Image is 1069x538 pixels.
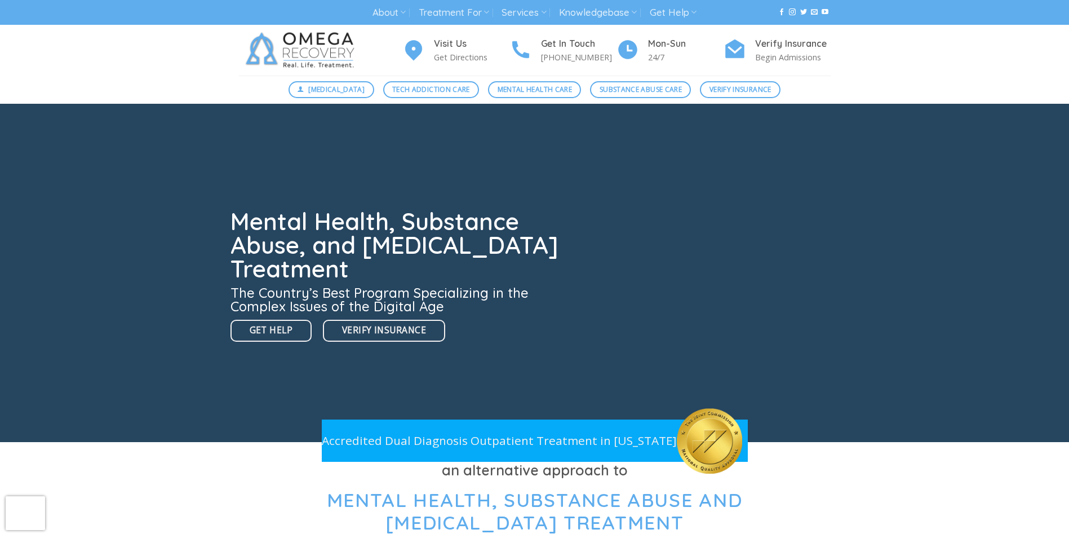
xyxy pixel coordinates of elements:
[392,84,470,95] span: Tech Addiction Care
[342,323,426,337] span: Verify Insurance
[724,37,831,64] a: Verify Insurance Begin Admissions
[541,37,616,51] h4: Get In Touch
[383,81,480,98] a: Tech Addiction Care
[700,81,780,98] a: Verify Insurance
[322,431,677,450] p: Accredited Dual Diagnosis Outpatient Treatment in [US_STATE]
[811,8,818,16] a: Send us an email
[230,210,565,281] h1: Mental Health, Substance Abuse, and [MEDICAL_DATA] Treatment
[600,84,682,95] span: Substance Abuse Care
[502,2,546,23] a: Services
[590,81,691,98] a: Substance Abuse Care
[419,2,489,23] a: Treatment For
[559,2,637,23] a: Knowledgebase
[434,37,509,51] h4: Visit Us
[488,81,581,98] a: Mental Health Care
[239,25,366,76] img: Omega Recovery
[789,8,796,16] a: Follow on Instagram
[498,84,572,95] span: Mental Health Care
[541,51,616,64] p: [PHONE_NUMBER]
[327,488,743,535] span: Mental Health, Substance Abuse and [MEDICAL_DATA] Treatment
[239,459,831,482] h3: an alternative approach to
[230,320,312,342] a: Get Help
[308,84,365,95] span: [MEDICAL_DATA]
[230,286,565,313] h3: The Country’s Best Program Specializing in the Complex Issues of the Digital Age
[289,81,374,98] a: [MEDICAL_DATA]
[372,2,406,23] a: About
[434,51,509,64] p: Get Directions
[250,323,293,337] span: Get Help
[509,37,616,64] a: Get In Touch [PHONE_NUMBER]
[709,84,771,95] span: Verify Insurance
[755,37,831,51] h4: Verify Insurance
[648,51,724,64] p: 24/7
[800,8,807,16] a: Follow on Twitter
[778,8,785,16] a: Follow on Facebook
[323,320,445,342] a: Verify Insurance
[822,8,828,16] a: Follow on YouTube
[650,2,697,23] a: Get Help
[755,51,831,64] p: Begin Admissions
[648,37,724,51] h4: Mon-Sun
[402,37,509,64] a: Visit Us Get Directions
